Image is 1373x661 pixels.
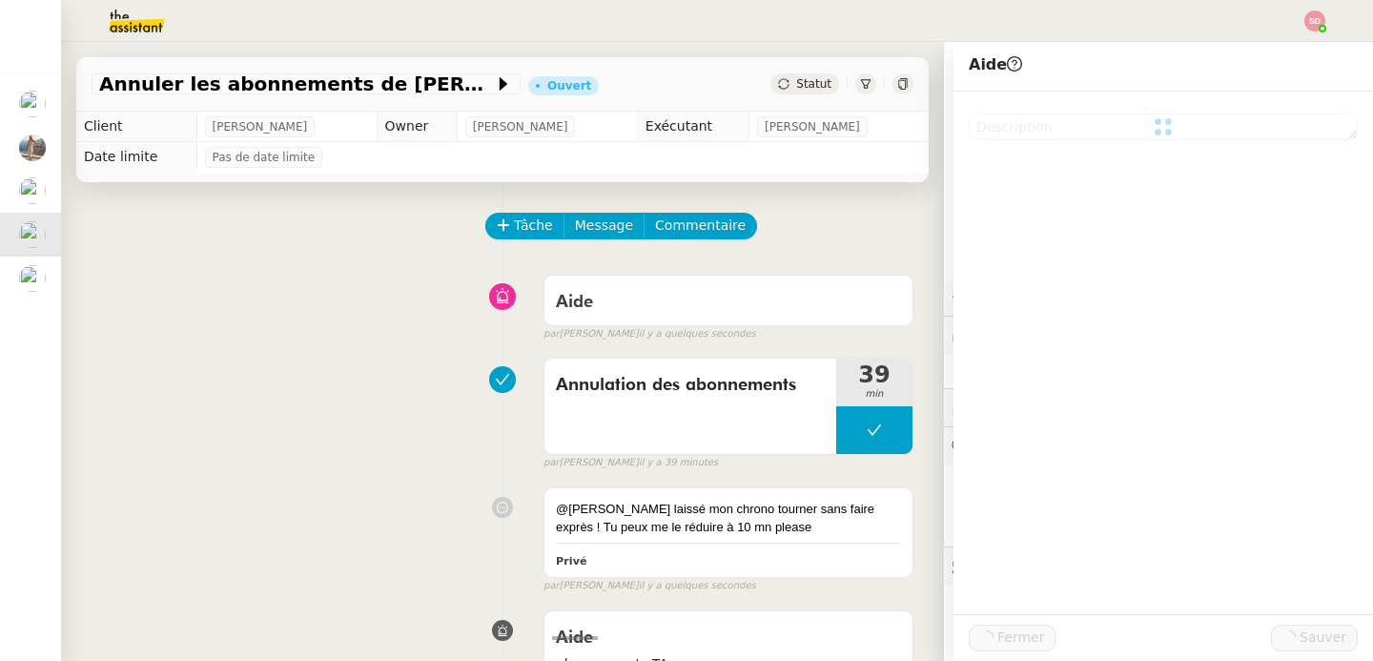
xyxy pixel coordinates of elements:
small: [PERSON_NAME] [543,455,718,471]
span: par [543,326,560,342]
img: users%2FNsDxpgzytqOlIY2WSYlFcHtx26m1%2Favatar%2F8901.jpg [19,177,46,204]
span: il y a 39 minutes [639,455,719,471]
div: @[PERSON_NAME] laissé mon chrono tourner sans faire exprès ! Tu peux me le réduire à 10 mn please [556,500,901,537]
div: ⚙️Procédures [944,279,1373,316]
span: 🕵️ [952,558,1197,573]
div: 🕵️Autres demandes en cours 18 [944,547,1373,585]
span: Tâche [514,215,553,237]
div: Ouvert [547,80,591,92]
td: Owner [377,112,457,142]
button: Commentaire [644,213,757,239]
div: ⏲️Tâches 39:19 [944,389,1373,426]
div: 💬Commentaires 1 [944,427,1373,465]
td: Date limite [76,142,196,173]
td: Client [76,112,196,142]
img: users%2FNsDxpgzytqOlIY2WSYlFcHtx26m1%2Favatar%2F8901.jpg [19,265,46,292]
span: par [543,455,560,471]
span: Aide [556,630,593,647]
span: [PERSON_NAME] [213,117,308,136]
span: 🔐 [952,324,1076,346]
img: 9c41a674-290d-4aa4-ad60-dbefefe1e183 [19,134,46,161]
span: il y a quelques secondes [639,578,756,594]
button: Message [564,213,645,239]
img: svg [1304,10,1325,31]
button: Fermer [969,625,1055,651]
span: [PERSON_NAME] [765,117,860,136]
span: [PERSON_NAME] [473,117,568,136]
span: Pas de date limite [213,148,316,167]
span: Annuler les abonnements de [PERSON_NAME], [PERSON_NAME] et [PERSON_NAME] [99,74,494,93]
b: Privé [556,555,586,568]
span: Aide [969,55,1022,73]
span: Statut [796,77,831,91]
span: ⏲️ [952,400,1091,415]
button: Tâche [485,213,564,239]
img: users%2FNsDxpgzytqOlIY2WSYlFcHtx26m1%2Favatar%2F8901.jpg [19,221,46,248]
span: 💬 [952,438,1108,453]
small: [PERSON_NAME] [543,326,756,342]
img: users%2FNsDxpgzytqOlIY2WSYlFcHtx26m1%2Favatar%2F8901.jpg [19,91,46,117]
span: Commentaire [655,215,746,237]
span: min [836,386,912,403]
button: Sauver [1271,625,1358,651]
span: Annulation des abonnements [556,371,825,400]
span: il y a quelques secondes [639,326,756,342]
td: Exécutant [637,112,748,142]
span: 39 [836,363,912,386]
small: [PERSON_NAME] [543,578,756,594]
span: Aide [556,294,593,311]
span: Message [575,215,633,237]
span: par [543,578,560,594]
span: ⚙️ [952,286,1051,308]
div: 🔐Données client [944,317,1373,354]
